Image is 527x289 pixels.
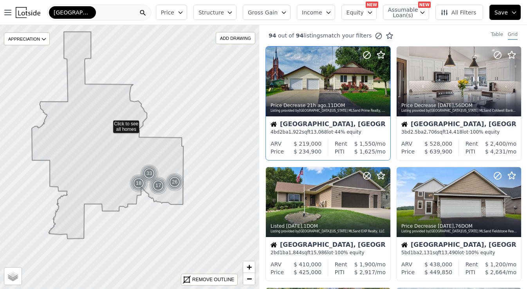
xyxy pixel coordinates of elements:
[271,129,386,135] div: 4 bd 2 ba sqft lot · 44% equity
[341,5,377,20] button: Equity
[424,148,452,155] span: $ 639,900
[302,9,322,16] span: Income
[54,9,91,16] span: [GEOGRAPHIC_DATA]-[GEOGRAPHIC_DATA][PERSON_NAME][GEOGRAPHIC_DATA]
[485,141,506,147] span: $ 2,400
[366,2,378,8] div: NEW
[354,269,375,275] span: $ 2,917
[440,9,476,16] span: All Filters
[396,46,521,161] a: Price Decrease [DATE],56DOMListing provided by[GEOGRAPHIC_DATA][US_STATE] MLSand Coldwell Banker ...
[4,268,22,285] a: Layers
[345,148,386,155] div: /mo
[401,229,517,234] div: Listing provided by [GEOGRAPHIC_DATA][US_STATE] MLS and Fieldstone Real Estate Specialists
[335,260,347,268] div: Rent
[424,261,452,268] span: $ 438,000
[294,141,321,147] span: $ 219,000
[401,102,517,109] div: Price Decrease , 56 DOM
[354,148,375,155] span: $ 1,625
[271,229,386,234] div: Listing provided by [GEOGRAPHIC_DATA][US_STATE] MLS and EXP Realty, LLC
[424,129,437,135] span: 2,706
[271,121,386,129] div: [GEOGRAPHIC_DATA], [GEOGRAPHIC_DATA]
[418,2,431,8] div: NEW
[438,223,454,229] time: 2025-09-23 20:52
[401,223,517,229] div: Price Decrease , 76 DOM
[271,102,386,109] div: Price Decrease , 11 DOM
[243,5,291,20] button: Gross Gain
[489,5,521,20] button: Save
[247,274,252,284] span: −
[401,242,516,250] div: [GEOGRAPHIC_DATA], [GEOGRAPHIC_DATA]
[466,148,475,155] div: PITI
[129,174,148,193] div: 18
[4,32,50,45] div: APPRECIATION
[354,141,375,147] span: $ 1,550
[347,260,386,268] div: /mo
[156,5,187,20] button: Price
[243,273,255,285] a: Zoom out
[347,140,386,148] div: /mo
[165,173,184,191] div: 26
[485,261,506,268] span: $ 1,200
[271,223,386,229] div: Listed , 1 DOM
[335,268,345,276] div: PITI
[243,261,255,273] a: Zoom in
[271,242,386,250] div: [GEOGRAPHIC_DATA], [GEOGRAPHIC_DATA]
[478,260,516,268] div: /mo
[335,148,345,155] div: PITI
[199,9,224,16] span: Structure
[491,31,503,40] div: Table
[271,260,282,268] div: ARV
[401,121,516,129] div: [GEOGRAPHIC_DATA], [GEOGRAPHIC_DATA]
[192,276,234,283] div: REMOVE OUTLINE
[271,148,284,155] div: Price
[307,103,326,108] time: 2025-09-24 16:51
[383,5,429,20] button: Assumable Loan(s)
[161,9,174,16] span: Price
[424,141,452,147] span: $ 528,000
[485,148,506,155] span: $ 4,231
[271,109,386,113] div: Listing provided by [GEOGRAPHIC_DATA][US_STATE] MLS and Prime Realty, LLC*
[271,242,277,248] img: House
[297,5,335,20] button: Income
[265,46,390,161] a: Price Decrease 21h ago,11DOMListing provided by[GEOGRAPHIC_DATA][US_STATE] MLSand Prime Realty, L...
[478,140,516,148] div: /mo
[16,7,40,18] img: Lotside
[424,269,452,275] span: $ 449,850
[248,9,278,16] span: Gross Gain
[441,250,458,255] span: 13,490
[149,176,168,195] img: g1.png
[265,167,390,281] a: Listed [DATE],1DOMListing provided by[GEOGRAPHIC_DATA][US_STATE] MLSand EXP Realty, LLCHouse[GEOG...
[294,269,321,275] span: $ 425,000
[294,148,321,155] span: $ 234,900
[259,32,393,40] div: out of listings
[289,250,302,255] span: 1,844
[401,242,408,248] img: House
[345,268,386,276] div: /mo
[335,140,347,148] div: Rent
[401,140,412,148] div: ARV
[485,269,506,275] span: $ 2,664
[401,260,412,268] div: ARV
[388,7,413,18] span: Assumable Loan(s)
[495,9,508,16] span: Save
[216,32,255,44] div: ADD DRAWING
[401,129,516,135] div: 3 bd 2.5 ba sqft lot · 100% equity
[438,103,454,108] time: 2025-09-24 12:48
[446,129,462,135] span: 14,418
[193,5,236,20] button: Structure
[508,31,518,40] div: Grid
[294,261,321,268] span: $ 410,000
[129,174,148,193] img: g1.png
[475,148,516,155] div: /mo
[401,109,517,113] div: Listing provided by [GEOGRAPHIC_DATA][US_STATE] MLS and Coldwell Banker Realty
[271,140,282,148] div: ARV
[310,250,327,255] span: 15,986
[294,32,303,39] span: 94
[271,250,386,256] div: 2 bd 1 ba sqft lot · 100% equity
[271,121,277,127] img: House
[354,261,375,268] span: $ 1,900
[310,129,327,135] span: 13,068
[435,5,483,20] button: All Filters
[466,140,478,148] div: Rent
[347,9,364,16] span: Equity
[149,176,168,195] div: 17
